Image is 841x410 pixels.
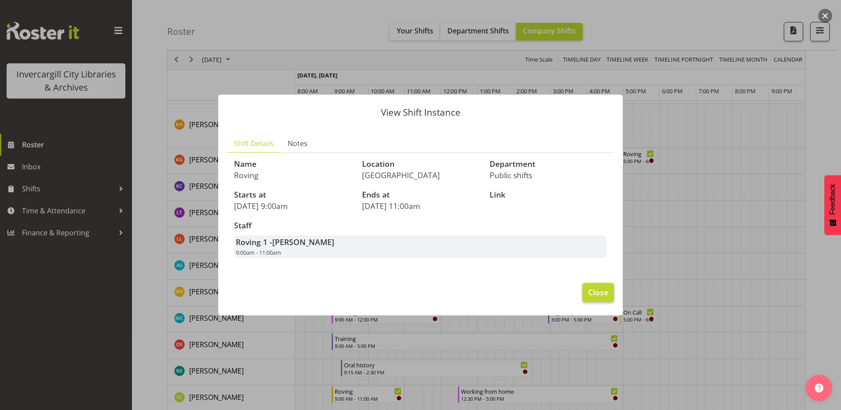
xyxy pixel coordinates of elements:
[362,190,479,199] h3: Ends at
[234,201,351,211] p: [DATE] 9:00am
[236,249,281,256] span: 9:00am - 11:00am
[234,190,351,199] h3: Starts at
[234,170,351,180] p: Roving
[272,237,334,247] span: [PERSON_NAME]
[582,283,614,302] button: Close
[234,138,274,149] span: Shift Details
[362,170,479,180] p: [GEOGRAPHIC_DATA]
[490,160,607,168] h3: Department
[234,221,607,230] h3: Staff
[588,286,608,298] span: Close
[490,190,607,199] h3: Link
[490,170,607,180] p: Public shifts
[227,108,614,117] p: View Shift Instance
[236,237,334,247] strong: Roving 1 -
[362,201,479,211] p: [DATE] 11:00am
[815,384,823,392] img: help-xxl-2.png
[829,184,837,215] span: Feedback
[362,160,479,168] h3: Location
[234,160,351,168] h3: Name
[824,175,841,235] button: Feedback - Show survey
[288,138,307,149] span: Notes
